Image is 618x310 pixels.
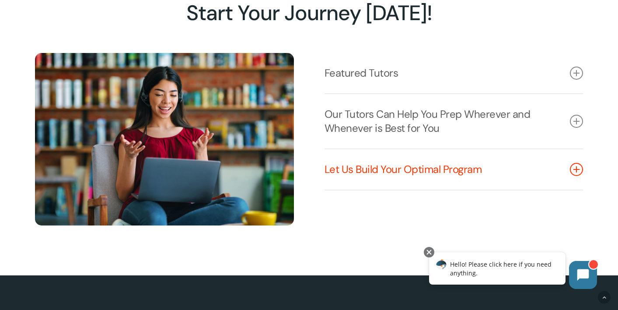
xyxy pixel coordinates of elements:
[35,0,583,26] h2: Start Your Journey [DATE]!
[325,94,583,148] a: Our Tutors Can Help You Prep Wherever and Whenever is Best for You
[35,53,294,225] img: Online Tutoring 7
[325,53,583,93] a: Featured Tutors
[420,245,606,298] iframe: Chatbot
[325,149,583,190] a: Let Us Build Your Optimal Program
